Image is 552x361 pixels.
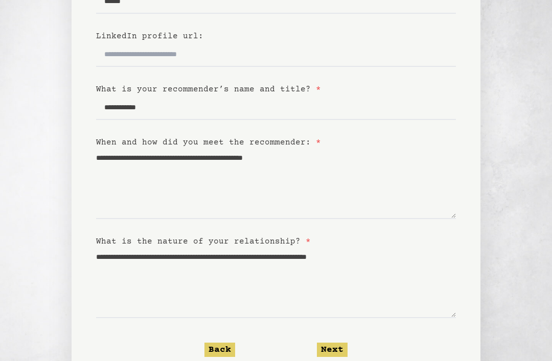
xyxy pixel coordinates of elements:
label: What is the nature of your relationship? [96,237,311,246]
label: When and how did you meet the recommender: [96,138,321,147]
button: Back [204,343,235,357]
label: What is your recommender’s name and title? [96,85,321,94]
button: Next [317,343,348,357]
label: LinkedIn profile url: [96,32,203,41]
